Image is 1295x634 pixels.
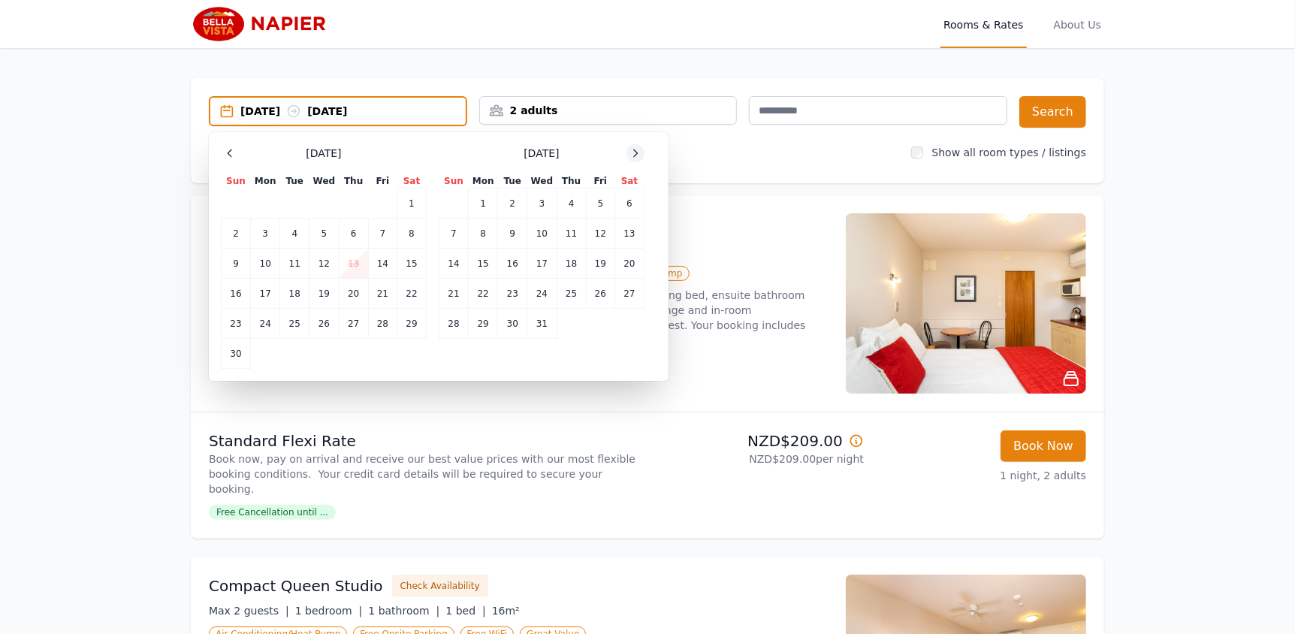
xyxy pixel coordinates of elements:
[295,605,363,617] span: 1 bedroom |
[551,266,689,281] span: Air Conditioning/Heat Pump
[469,249,498,279] td: 15
[439,309,469,339] td: 28
[557,279,586,309] td: 25
[469,279,498,309] td: 22
[615,249,644,279] td: 20
[309,249,339,279] td: 12
[469,174,498,189] th: Mon
[368,605,439,617] span: 1 bathroom |
[557,189,586,219] td: 4
[339,174,368,189] th: Thu
[615,219,644,249] td: 13
[615,174,644,189] th: Sat
[654,430,864,451] p: NZD$209.00
[222,219,251,249] td: 2
[397,309,427,339] td: 29
[615,279,644,309] td: 27
[527,309,557,339] td: 31
[469,219,498,249] td: 8
[368,279,397,309] td: 21
[397,249,427,279] td: 15
[1001,430,1086,462] button: Book Now
[392,575,488,597] button: Check Availability
[280,174,309,189] th: Tue
[280,249,309,279] td: 11
[492,605,520,617] span: 16m²
[309,309,339,339] td: 26
[439,174,469,189] th: Sun
[586,219,614,249] td: 12
[527,219,557,249] td: 10
[339,309,368,339] td: 27
[368,309,397,339] td: 28
[439,249,469,279] td: 14
[527,174,557,189] th: Wed
[498,279,527,309] td: 23
[222,174,251,189] th: Sun
[209,430,641,451] p: Standard Flexi Rate
[209,451,641,497] p: Book now, pay on arrival and receive our best value prices with our most flexible booking conditi...
[251,174,280,189] th: Mon
[498,249,527,279] td: 16
[222,249,251,279] td: 9
[557,219,586,249] td: 11
[527,279,557,309] td: 24
[439,279,469,309] td: 21
[222,309,251,339] td: 23
[240,104,466,119] div: [DATE] [DATE]
[209,575,383,596] h3: Compact Queen Studio
[586,249,614,279] td: 19
[222,279,251,309] td: 16
[280,219,309,249] td: 4
[368,219,397,249] td: 7
[445,605,485,617] span: 1 bed |
[1019,96,1086,128] button: Search
[469,189,498,219] td: 1
[480,103,737,118] div: 2 adults
[339,279,368,309] td: 20
[469,309,498,339] td: 29
[251,279,280,309] td: 17
[397,219,427,249] td: 8
[309,279,339,309] td: 19
[191,6,336,42] img: Bella Vista Napier
[586,189,614,219] td: 5
[368,174,397,189] th: Fri
[932,146,1086,158] label: Show all room types / listings
[280,279,309,309] td: 18
[306,146,341,161] span: [DATE]
[309,219,339,249] td: 5
[309,174,339,189] th: Wed
[439,219,469,249] td: 7
[498,309,527,339] td: 30
[339,219,368,249] td: 6
[557,249,586,279] td: 18
[280,309,309,339] td: 25
[586,279,614,309] td: 26
[209,505,336,520] span: Free Cancellation until ...
[557,174,586,189] th: Thu
[654,451,864,466] p: NZD$209.00 per night
[615,189,644,219] td: 6
[498,189,527,219] td: 2
[527,249,557,279] td: 17
[209,605,289,617] span: Max 2 guests |
[524,146,559,161] span: [DATE]
[339,249,368,279] td: 13
[397,279,427,309] td: 22
[251,309,280,339] td: 24
[527,189,557,219] td: 3
[251,249,280,279] td: 10
[498,219,527,249] td: 9
[397,174,427,189] th: Sat
[876,468,1086,483] p: 1 night, 2 adults
[498,174,527,189] th: Tue
[222,339,251,369] td: 30
[397,189,427,219] td: 1
[586,174,614,189] th: Fri
[368,249,397,279] td: 14
[251,219,280,249] td: 3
